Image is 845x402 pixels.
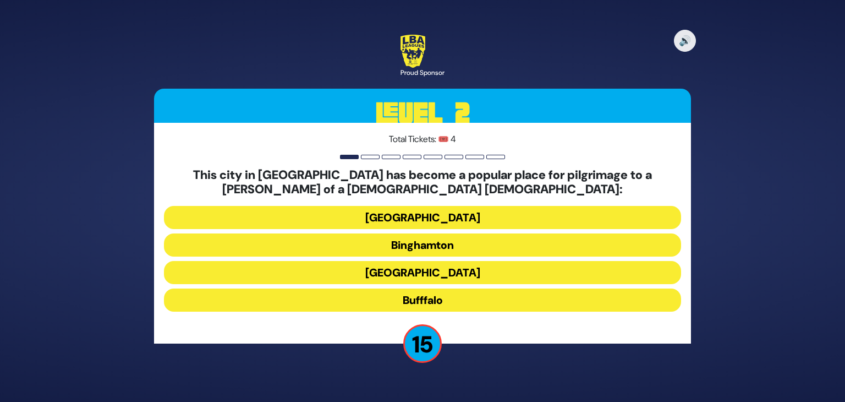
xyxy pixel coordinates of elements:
button: [GEOGRAPHIC_DATA] [164,261,681,284]
button: 🔊 [674,30,696,52]
p: Total Tickets: 🎟️ 4 [164,133,681,146]
div: Proud Sponsor [400,68,445,78]
h3: Level 2 [154,89,691,138]
img: LBA [400,35,425,68]
h5: This city in [GEOGRAPHIC_DATA] has become a popular place for pilgrimage to a [PERSON_NAME] of a ... [164,168,681,197]
button: [GEOGRAPHIC_DATA] [164,206,681,229]
button: Binghamton [164,233,681,257]
button: Bufffalo [164,289,681,312]
p: 15 [403,324,442,363]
